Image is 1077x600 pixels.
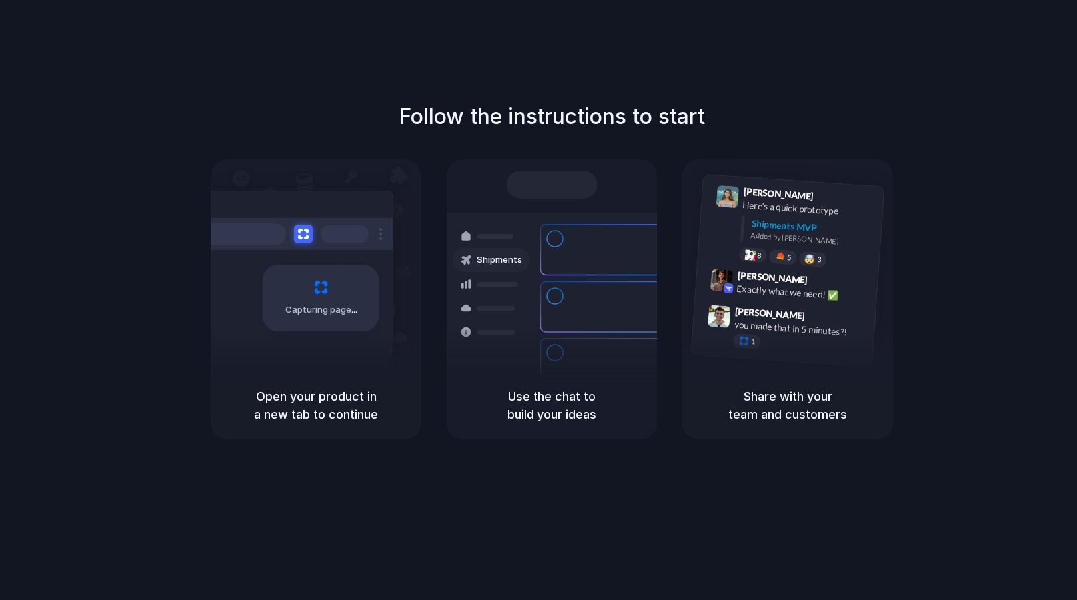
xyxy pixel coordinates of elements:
[787,254,792,261] span: 5
[751,338,756,345] span: 1
[818,191,845,207] span: 9:41 AM
[227,387,405,423] h5: Open your product in a new tab to continue
[804,254,816,264] div: 🤯
[817,256,822,263] span: 3
[742,198,876,221] div: Here's a quick prototype
[463,387,641,423] h5: Use the chat to build your ideas
[736,281,870,304] div: Exactly what we need! ✅
[399,101,705,133] h1: Follow the instructions to start
[751,217,874,239] div: Shipments MVP
[743,184,814,203] span: [PERSON_NAME]
[750,230,873,249] div: Added by [PERSON_NAME]
[809,310,836,326] span: 9:47 AM
[698,387,877,423] h5: Share with your team and customers
[737,268,808,287] span: [PERSON_NAME]
[735,304,806,323] span: [PERSON_NAME]
[285,303,359,317] span: Capturing page
[734,317,867,340] div: you made that in 5 minutes?!
[757,252,762,259] span: 8
[812,274,839,290] span: 9:42 AM
[477,253,522,267] span: Shipments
